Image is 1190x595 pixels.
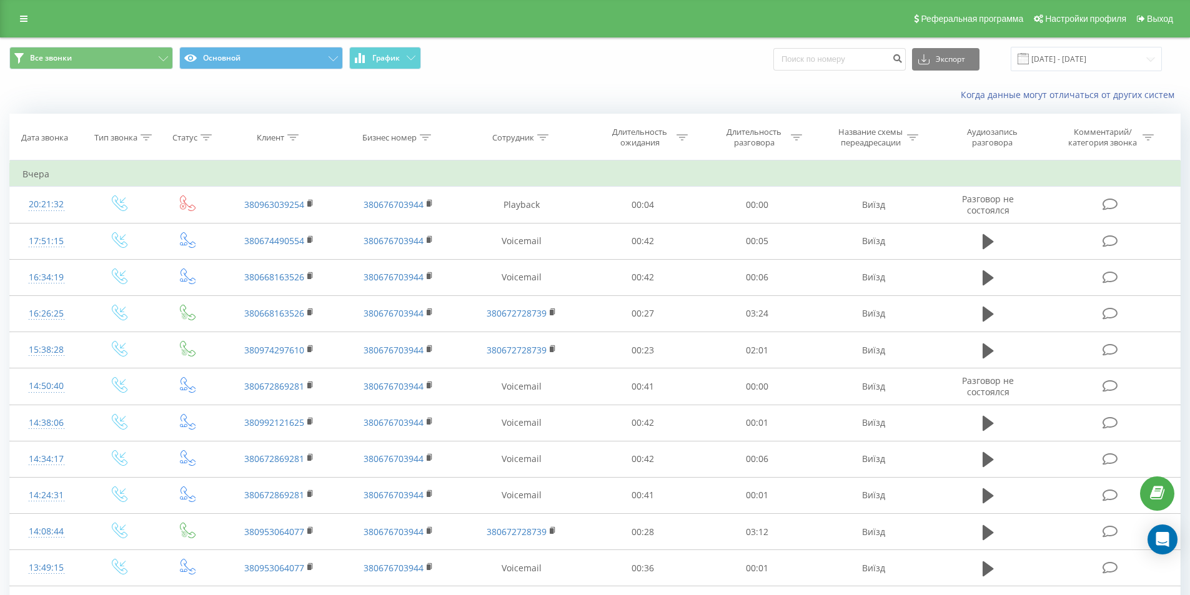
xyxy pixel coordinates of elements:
a: 380676703944 [364,453,424,465]
a: 380676703944 [364,271,424,283]
td: 00:41 [586,477,700,513]
td: Voicemail [458,259,586,295]
span: Разговор не состоялся [962,193,1014,216]
td: 00:01 [700,477,815,513]
a: 380668163526 [244,307,304,319]
div: 15:38:28 [22,338,71,362]
input: Поиск по номеру [773,48,906,71]
td: 00:27 [586,295,700,332]
div: Длительность разговора [721,127,788,148]
a: 380963039254 [244,199,304,210]
span: Разговор не состоялся [962,375,1014,398]
td: Виїзд [814,405,933,441]
div: 16:26:25 [22,302,71,326]
a: 380974297610 [244,344,304,356]
td: Voicemail [458,223,586,259]
td: 00:36 [586,550,700,586]
div: 16:34:19 [22,265,71,290]
td: 00:04 [586,187,700,223]
div: 14:50:40 [22,374,71,398]
div: Комментарий/категория звонка [1066,127,1139,148]
div: 14:24:31 [22,483,71,508]
td: Виїзд [814,187,933,223]
td: 00:42 [586,405,700,441]
div: 14:34:17 [22,447,71,471]
td: 02:01 [700,332,815,368]
span: График [372,54,400,62]
td: 00:01 [700,550,815,586]
a: 380668163526 [244,271,304,283]
a: 380672869281 [244,380,304,392]
a: 380676703944 [364,235,424,247]
td: Voicemail [458,368,586,405]
div: Open Intercom Messenger [1148,524,1178,554]
td: 00:41 [586,368,700,405]
td: Voicemail [458,477,586,513]
td: 00:06 [700,259,815,295]
td: Voicemail [458,405,586,441]
td: 00:23 [586,332,700,368]
span: Выход [1147,14,1173,24]
a: 380676703944 [364,344,424,356]
td: Виїзд [814,368,933,405]
div: Дата звонка [21,132,68,143]
span: Все звонки [30,53,72,63]
a: 380992121625 [244,416,304,428]
span: Реферальная программа [921,14,1023,24]
td: 00:00 [700,368,815,405]
div: Сотрудник [492,132,534,143]
a: 380676703944 [364,307,424,319]
td: 00:42 [586,223,700,259]
td: 00:05 [700,223,815,259]
td: Voicemail [458,441,586,477]
a: 380953064077 [244,562,304,574]
a: 380674490554 [244,235,304,247]
div: 20:21:32 [22,192,71,217]
button: График [349,47,421,69]
td: Виїзд [814,441,933,477]
div: Название схемы переадресации [837,127,904,148]
td: 00:01 [700,405,815,441]
div: 13:49:15 [22,556,71,580]
td: Виїзд [814,223,933,259]
button: Экспорт [912,48,979,71]
td: Виїзд [814,295,933,332]
div: 17:51:15 [22,229,71,253]
a: 380676703944 [364,199,424,210]
a: 380953064077 [244,526,304,538]
a: Когда данные могут отличаться от других систем [961,89,1181,101]
a: 380676703944 [364,526,424,538]
td: Виїзд [814,514,933,550]
td: Playback [458,187,586,223]
div: Тип звонка [94,132,137,143]
button: Все звонки [9,47,173,69]
a: 380676703944 [364,416,424,428]
a: 380672728739 [487,526,547,538]
td: 00:42 [586,259,700,295]
td: 03:24 [700,295,815,332]
button: Основной [179,47,343,69]
td: Voicemail [458,550,586,586]
span: Настройки профиля [1045,14,1126,24]
a: 380676703944 [364,489,424,501]
a: 380676703944 [364,380,424,392]
td: 00:28 [586,514,700,550]
a: 380676703944 [364,562,424,574]
td: 00:00 [700,187,815,223]
div: Длительность ожидания [607,127,673,148]
td: Виїзд [814,332,933,368]
a: 380672869281 [244,453,304,465]
td: 00:06 [700,441,815,477]
a: 380672869281 [244,489,304,501]
div: Клиент [257,132,284,143]
td: Виїзд [814,550,933,586]
td: Виїзд [814,477,933,513]
a: 380672728739 [487,307,547,319]
td: 03:12 [700,514,815,550]
td: Вчера [10,162,1181,187]
div: Статус [172,132,197,143]
div: Бизнес номер [362,132,417,143]
a: 380672728739 [487,344,547,356]
td: Виїзд [814,259,933,295]
td: 00:42 [586,441,700,477]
